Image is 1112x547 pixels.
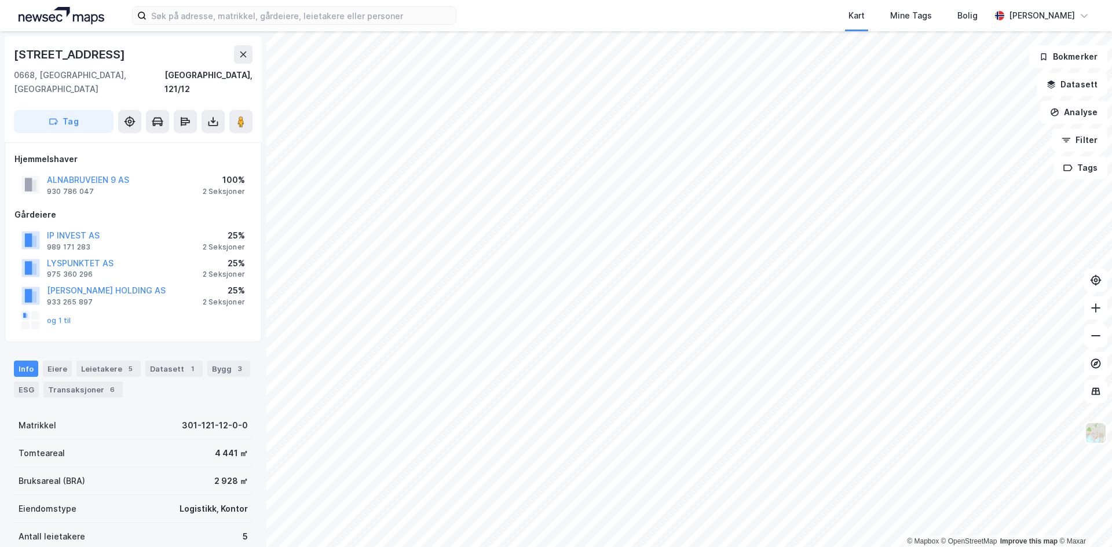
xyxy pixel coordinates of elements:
[107,384,118,395] div: 6
[1054,491,1112,547] iframe: Chat Widget
[243,530,248,544] div: 5
[1085,422,1107,444] img: Z
[19,418,56,432] div: Matrikkel
[14,110,114,133] button: Tag
[890,9,932,23] div: Mine Tags
[14,381,39,398] div: ESG
[14,68,164,96] div: 0668, [GEOGRAPHIC_DATA], [GEOGRAPHIC_DATA]
[215,446,248,460] div: 4 441 ㎡
[203,187,245,196] div: 2 Seksjoner
[47,243,90,252] div: 989 171 283
[957,9,978,23] div: Bolig
[1054,156,1107,179] button: Tags
[182,418,248,432] div: 301-121-12-0-0
[1009,9,1075,23] div: [PERSON_NAME]
[1052,129,1107,152] button: Filter
[203,270,245,279] div: 2 Seksjoner
[186,363,198,375] div: 1
[19,530,85,544] div: Antall leietakere
[19,474,85,488] div: Bruksareal (BRA)
[941,537,997,545] a: OpenStreetMap
[14,361,38,377] div: Info
[76,361,141,377] div: Leietakere
[47,298,93,307] div: 933 265 897
[848,9,865,23] div: Kart
[207,361,250,377] div: Bygg
[14,45,127,64] div: [STREET_ADDRESS]
[125,363,136,375] div: 5
[180,502,248,516] div: Logistikk, Kontor
[203,256,245,270] div: 25%
[1037,73,1107,96] button: Datasett
[907,537,939,545] a: Mapbox
[214,474,248,488] div: 2 928 ㎡
[203,229,245,243] div: 25%
[145,361,203,377] div: Datasett
[14,208,252,222] div: Gårdeiere
[203,284,245,298] div: 25%
[43,381,123,398] div: Transaksjoner
[19,446,65,460] div: Tomteareal
[203,298,245,307] div: 2 Seksjoner
[147,7,456,24] input: Søk på adresse, matrikkel, gårdeiere, leietakere eller personer
[43,361,72,377] div: Eiere
[203,173,245,187] div: 100%
[1029,45,1107,68] button: Bokmerker
[234,363,246,375] div: 3
[47,270,93,279] div: 975 360 296
[19,7,104,24] img: logo.a4113a55bc3d86da70a041830d287a7e.svg
[1040,101,1107,124] button: Analyse
[1000,537,1058,545] a: Improve this map
[203,243,245,252] div: 2 Seksjoner
[19,502,76,516] div: Eiendomstype
[1054,491,1112,547] div: Kontrollprogram for chat
[47,187,94,196] div: 930 786 047
[14,152,252,166] div: Hjemmelshaver
[164,68,253,96] div: [GEOGRAPHIC_DATA], 121/12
